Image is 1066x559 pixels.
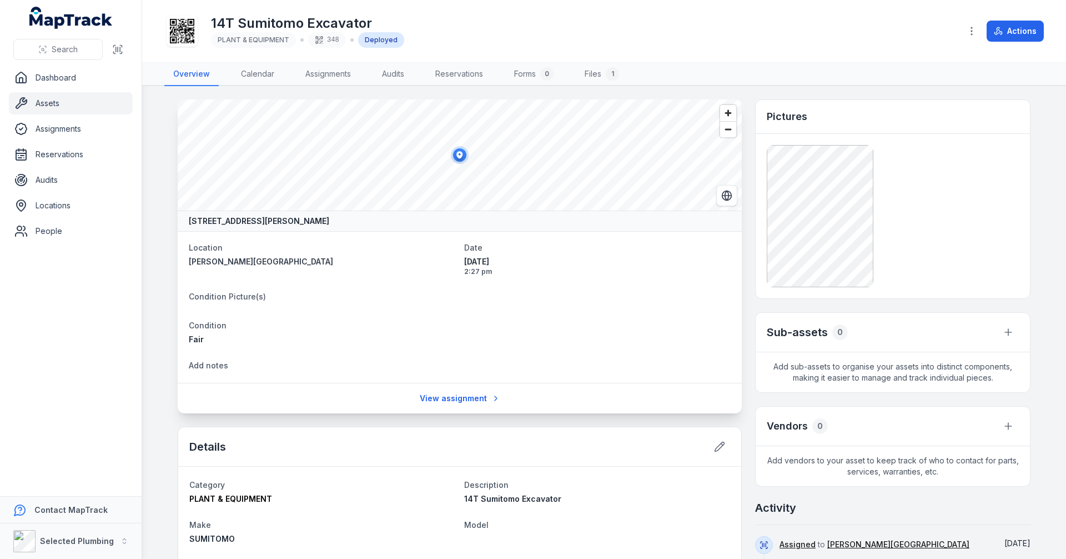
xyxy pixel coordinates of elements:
span: PLANT & EQUIPMENT [218,36,289,44]
a: Locations [9,194,133,217]
a: MapTrack [29,7,113,29]
span: Location [189,243,223,252]
div: 0 [540,67,554,81]
span: Condition [189,321,227,330]
button: Actions [987,21,1044,42]
strong: [STREET_ADDRESS][PERSON_NAME] [189,216,329,227]
strong: Contact MapTrack [34,505,108,515]
time: 5/6/2025, 2:27:59 PM [464,256,731,276]
h2: Details [189,439,226,455]
span: 2:27 pm [464,267,731,276]
span: Condition Picture(s) [189,292,266,301]
button: Search [13,39,103,60]
span: Fair [189,335,204,344]
span: 14T Sumitomo Excavator [464,494,561,503]
h1: 14T Sumitomo Excavator [211,14,404,32]
span: to [780,540,969,549]
a: Audits [373,63,413,86]
canvas: Map [178,99,742,211]
h2: Sub-assets [767,325,828,340]
div: 348 [308,32,346,48]
span: Description [464,480,509,490]
span: PLANT & EQUIPMENT [189,494,272,503]
h2: Activity [755,500,796,516]
time: 5/6/2025, 2:27:59 PM [1004,538,1030,548]
a: Calendar [232,63,283,86]
a: [PERSON_NAME][GEOGRAPHIC_DATA] [827,539,969,550]
button: Zoom out [720,121,736,137]
a: Dashboard [9,67,133,89]
a: Audits [9,169,133,191]
a: Overview [164,63,219,86]
div: 0 [812,418,828,434]
a: View assignment [413,388,507,409]
div: Deployed [358,32,404,48]
strong: Selected Plumbing [40,536,114,546]
a: Forms0 [505,63,562,86]
a: Reservations [9,143,133,166]
a: Assignments [296,63,360,86]
span: [PERSON_NAME][GEOGRAPHIC_DATA] [189,257,333,266]
a: Assets [9,92,133,114]
button: Zoom in [720,105,736,121]
button: Switch to Satellite View [716,185,737,206]
a: [PERSON_NAME][GEOGRAPHIC_DATA] [189,256,455,267]
span: Add vendors to your asset to keep track of who to contact for parts, services, warranties, etc. [756,446,1030,486]
a: People [9,220,133,242]
span: Add notes [189,361,228,370]
h3: Pictures [767,109,807,124]
h3: Vendors [767,418,808,434]
a: Files1 [576,63,628,86]
span: Add sub-assets to organise your assets into distinct components, making it easier to manage and t... [756,352,1030,392]
span: Date [464,243,482,252]
a: Reservations [426,63,492,86]
span: SUMITOMO [189,534,235,543]
a: Assigned [780,539,816,550]
span: Make [189,520,211,530]
div: 1 [606,67,619,81]
span: Model [464,520,489,530]
span: [DATE] [1004,538,1030,548]
span: Category [189,480,225,490]
div: 0 [832,325,848,340]
span: [DATE] [464,256,731,267]
a: Assignments [9,118,133,140]
span: Search [52,44,78,55]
